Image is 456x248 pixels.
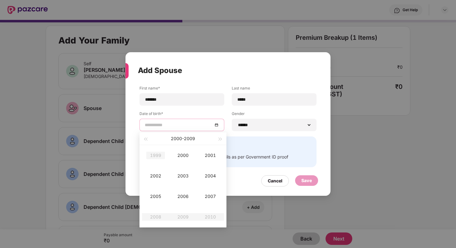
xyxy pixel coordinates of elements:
div: Add Spouse [138,58,303,83]
div: 1999 [146,152,165,159]
label: First name* [139,85,224,93]
label: Gender [232,111,317,119]
div: 2007 [201,193,220,200]
div: 2005 [146,193,165,200]
div: 2006 [174,193,192,200]
td: 2006 [169,186,197,207]
label: Last name [232,85,317,93]
td: 2005 [142,186,169,207]
div: 2001 [201,152,220,159]
label: Date of birth* [139,111,224,119]
td: 2003 [169,166,197,186]
td: 2007 [197,186,224,207]
div: 2000 [174,152,192,159]
div: 2002 [146,172,165,180]
div: Save [301,177,312,184]
td: 2001 [197,145,224,166]
div: 2003 [174,172,192,180]
td: 1999 [142,145,169,166]
div: Cancel [268,177,282,184]
button: 2000-2009 [171,132,195,145]
div: 2004 [201,172,220,180]
td: 2004 [197,166,224,186]
td: 2002 [142,166,169,186]
td: 2000 [169,145,197,166]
